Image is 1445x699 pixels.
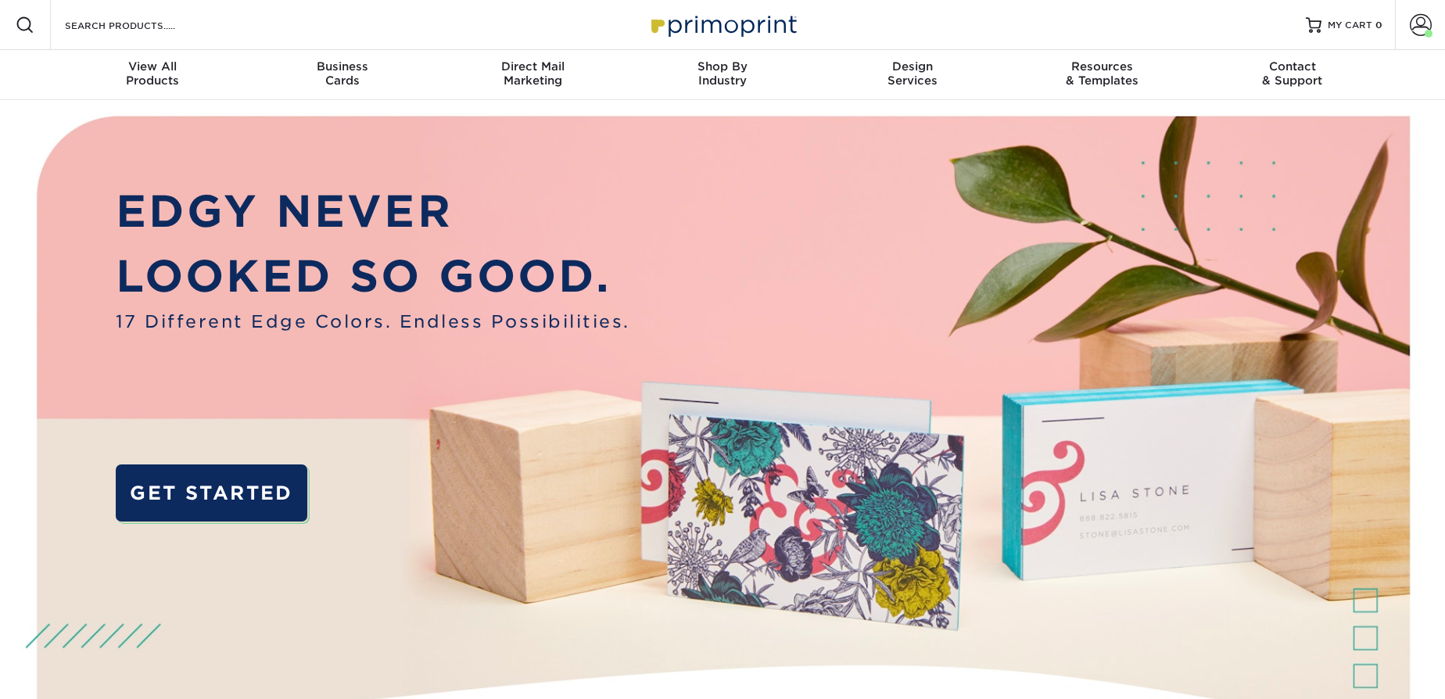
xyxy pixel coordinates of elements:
[58,50,248,100] a: View AllProducts
[1328,19,1372,32] span: MY CART
[1197,59,1387,88] div: & Support
[817,50,1007,100] a: DesignServices
[1007,59,1197,88] div: & Templates
[58,59,248,88] div: Products
[58,59,248,73] span: View All
[438,59,628,88] div: Marketing
[1007,59,1197,73] span: Resources
[817,59,1007,73] span: Design
[248,50,438,100] a: BusinessCards
[628,59,818,88] div: Industry
[116,309,630,335] span: 17 Different Edge Colors. Endless Possibilities.
[116,244,630,309] p: LOOKED SO GOOD.
[628,50,818,100] a: Shop ByIndustry
[817,59,1007,88] div: Services
[248,59,438,88] div: Cards
[248,59,438,73] span: Business
[1197,59,1387,73] span: Contact
[116,464,307,522] a: GET STARTED
[628,59,818,73] span: Shop By
[438,50,628,100] a: Direct MailMarketing
[1375,20,1382,30] span: 0
[116,179,630,244] p: EDGY NEVER
[63,16,216,34] input: SEARCH PRODUCTS.....
[1007,50,1197,100] a: Resources& Templates
[644,8,801,41] img: Primoprint
[438,59,628,73] span: Direct Mail
[1197,50,1387,100] a: Contact& Support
